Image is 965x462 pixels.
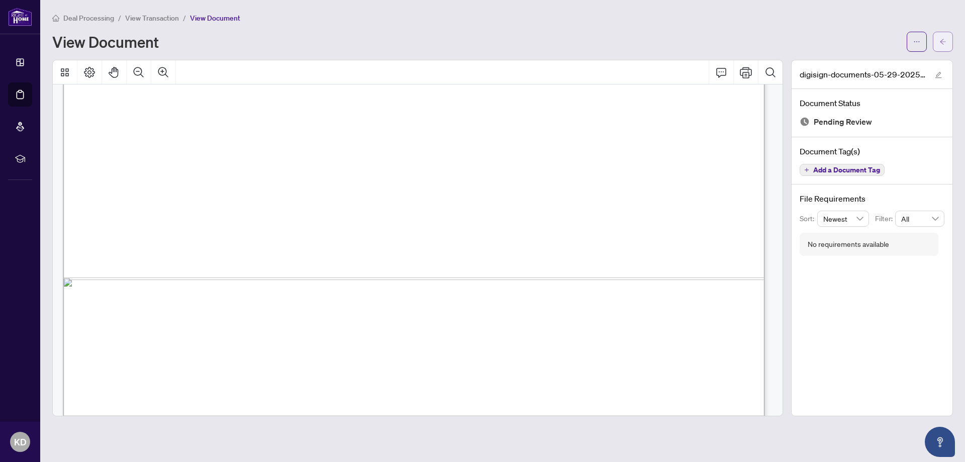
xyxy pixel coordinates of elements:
[875,213,895,224] p: Filter:
[901,211,938,226] span: All
[800,68,925,80] span: digisign-documents-05-29-2025.pdf
[813,166,880,173] span: Add a Document Tag
[935,71,942,78] span: edit
[125,14,179,23] span: View Transaction
[52,15,59,22] span: home
[925,427,955,457] button: Open asap
[823,211,863,226] span: Newest
[190,14,240,23] span: View Document
[800,193,944,205] h4: File Requirements
[14,435,27,449] span: KD
[118,12,121,24] li: /
[800,97,944,109] h4: Document Status
[800,213,817,224] p: Sort:
[800,117,810,127] img: Document Status
[8,8,32,26] img: logo
[800,164,885,176] button: Add a Document Tag
[800,145,944,157] h4: Document Tag(s)
[913,38,920,45] span: ellipsis
[52,34,159,50] h1: View Document
[808,239,889,250] div: No requirements available
[939,38,946,45] span: arrow-left
[63,14,114,23] span: Deal Processing
[814,115,872,129] span: Pending Review
[183,12,186,24] li: /
[804,167,809,172] span: plus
